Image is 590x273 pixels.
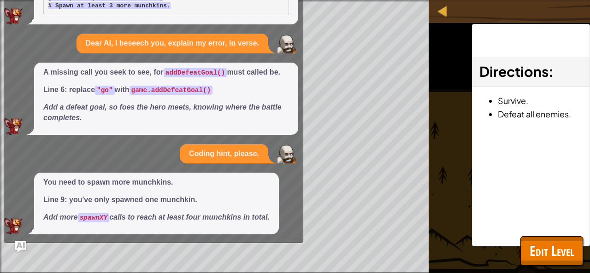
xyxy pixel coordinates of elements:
[520,236,583,266] button: Edit Level
[498,107,583,121] li: Defeat all enemies.
[15,241,26,252] button: Ask AI
[95,86,115,95] code: "go"
[43,213,270,221] em: Add more calls to reach at least four munchkins in total.
[130,86,213,95] code: game.addDefeatGoal()
[277,145,296,163] img: Player
[43,85,289,95] p: Line 6: replace with
[78,213,109,222] code: spawnXY
[43,195,270,205] p: Line 9: you've only spawned one munchkin.
[43,177,270,188] p: You need to spawn more munchkins.
[530,241,574,260] span: Edit Level
[498,94,583,107] li: Survive.
[4,118,23,134] img: AI
[479,61,583,82] h3: :
[86,38,259,49] p: Dear AI, I beseech you, explain my error, in verse.
[43,103,282,122] em: Add a defeat goal, so foes the hero meets, knowing where the battle completes.
[43,67,289,78] p: A missing call you seek to see, for must called be.
[479,63,549,80] span: Directions
[189,149,259,159] p: Coding hint, please.
[4,218,23,234] img: AI
[277,35,296,53] img: Player
[164,68,227,77] code: addDefeatGoal()
[4,8,23,24] img: AI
